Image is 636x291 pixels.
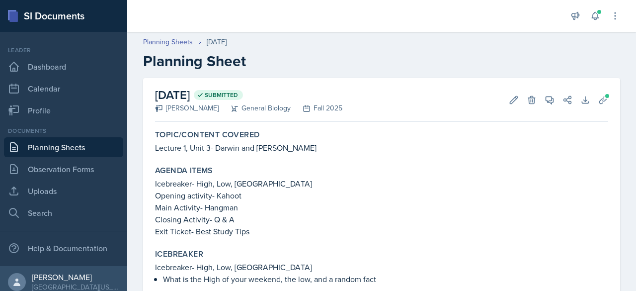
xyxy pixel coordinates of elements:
[155,86,342,104] h2: [DATE]
[155,201,608,213] p: Main Activity- Hangman
[207,37,227,47] div: [DATE]
[143,37,193,47] a: Planning Sheets
[155,249,203,259] label: Icebreaker
[4,203,123,223] a: Search
[155,225,608,237] p: Exit Ticket- Best Study Tips
[4,79,123,98] a: Calendar
[4,238,123,258] div: Help & Documentation
[155,103,219,113] div: [PERSON_NAME]
[163,273,608,285] p: What is the High of your weekend, the low, and a random fact
[291,103,342,113] div: Fall 2025
[155,213,608,225] p: Closing Activity- Q & A
[155,190,608,201] p: Opening activity- Kahoot
[219,103,291,113] div: General Biology
[4,159,123,179] a: Observation Forms
[155,178,608,190] p: Icebreaker- High, Low, [GEOGRAPHIC_DATA]
[143,52,620,70] h2: Planning Sheet
[4,181,123,201] a: Uploads
[32,272,119,282] div: [PERSON_NAME]
[4,126,123,135] div: Documents
[4,100,123,120] a: Profile
[205,91,238,99] span: Submitted
[4,46,123,55] div: Leader
[155,261,608,273] p: Icebreaker- High, Low, [GEOGRAPHIC_DATA]
[4,57,123,77] a: Dashboard
[4,137,123,157] a: Planning Sheets
[155,130,259,140] label: Topic/Content Covered
[155,142,608,154] p: Lecture 1, Unit 3- Darwin and [PERSON_NAME]
[155,166,213,176] label: Agenda items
